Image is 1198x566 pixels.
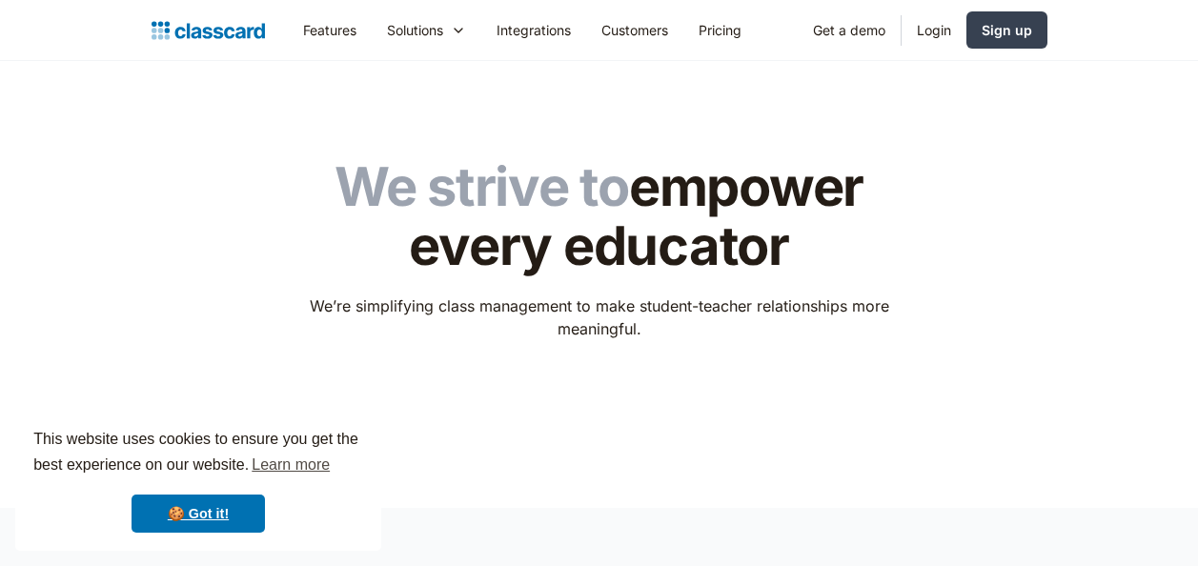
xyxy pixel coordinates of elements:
div: Solutions [372,9,481,51]
a: Login [902,9,966,51]
a: Sign up [966,11,1047,49]
a: Pricing [683,9,757,51]
p: We’re simplifying class management to make student-teacher relationships more meaningful. [296,294,902,340]
a: home [152,17,265,44]
h1: empower every educator [296,158,902,275]
span: We strive to [335,154,629,219]
span: This website uses cookies to ensure you get the best experience on our website. [33,428,363,479]
a: Customers [586,9,683,51]
div: Sign up [982,20,1032,40]
div: cookieconsent [15,410,381,551]
a: Integrations [481,9,586,51]
div: Solutions [387,20,443,40]
a: learn more about cookies [249,451,333,479]
a: Features [288,9,372,51]
a: Get a demo [798,9,901,51]
a: dismiss cookie message [132,495,265,533]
